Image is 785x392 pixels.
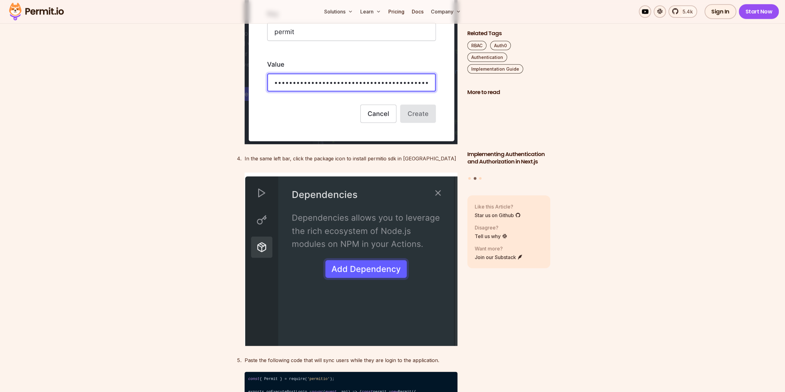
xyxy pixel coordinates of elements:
[668,6,697,18] a: 5.4k
[467,64,523,74] a: Implementation Guide
[467,100,551,147] img: Implementing Authentication and Authorization in Next.js
[475,245,523,252] p: Want more?
[245,356,457,365] p: Paste the following code that will sync users while they are login to the application.
[467,150,551,166] h3: Implementing Authentication and Authorization in Next.js
[386,6,407,18] a: Pricing
[6,1,67,22] img: Permit logo
[475,203,521,210] p: Like this Article?
[475,211,521,219] a: Star us on Github
[245,173,457,346] img: pasted image 0.png
[467,100,551,173] a: Implementing Authentication and Authorization in Next.jsImplementing Authentication and Authoriza...
[467,100,551,173] li: 2 of 3
[704,4,736,19] a: Sign In
[467,100,551,181] div: Posts
[358,6,383,18] button: Learn
[479,177,481,179] button: Go to slide 3
[467,30,551,37] h2: Related Tags
[248,377,260,381] span: const
[490,41,511,50] a: Auth0
[245,154,457,163] p: In the same left bar, click the package icon to install permitio sdk in [GEOGRAPHIC_DATA]
[739,4,779,19] a: Start Now
[475,232,507,240] a: Tell us why
[473,177,476,180] button: Go to slide 2
[468,177,471,179] button: Go to slide 1
[409,6,426,18] a: Docs
[679,8,693,15] span: 5.4k
[322,6,355,18] button: Solutions
[475,224,507,231] p: Disagree?
[307,377,330,381] span: 'permitio'
[467,41,486,50] a: RBAC
[467,53,507,62] a: Authentication
[467,89,551,96] h2: More to read
[428,6,463,18] button: Company
[475,253,523,261] a: Join our Substack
